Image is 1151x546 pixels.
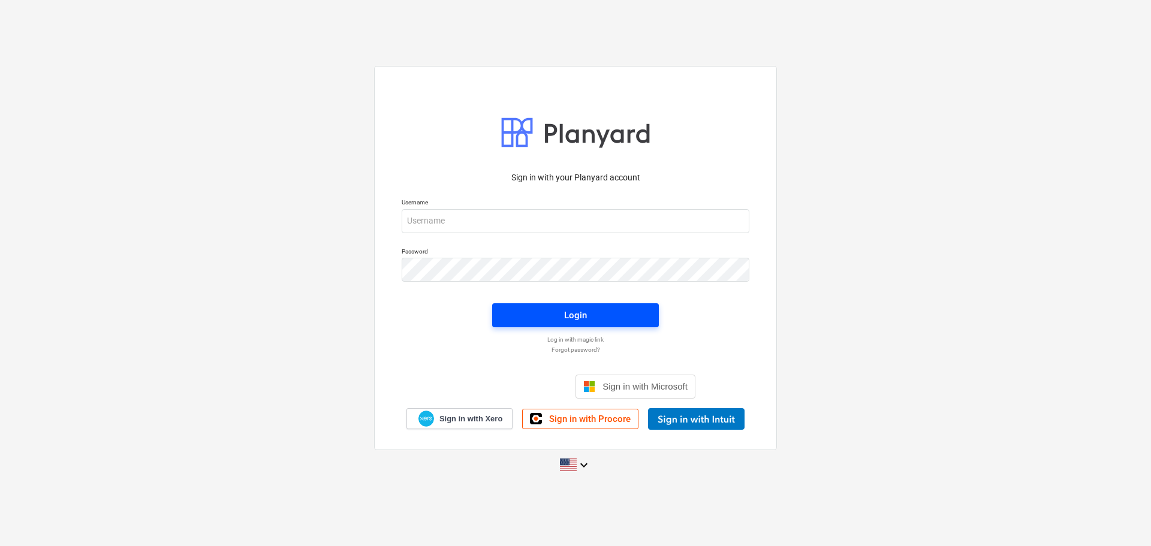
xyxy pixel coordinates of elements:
[406,408,513,429] a: Sign in with Xero
[583,381,595,393] img: Microsoft logo
[602,381,688,391] span: Sign in with Microsoft
[492,303,659,327] button: Login
[402,171,749,184] p: Sign in with your Planyard account
[577,458,591,472] i: keyboard_arrow_down
[402,209,749,233] input: Username
[1091,488,1151,546] iframe: Chat Widget
[439,414,502,424] span: Sign in with Xero
[522,409,638,429] a: Sign in with Procore
[418,411,434,427] img: Xero logo
[396,346,755,354] a: Forgot password?
[450,373,572,400] iframe: Sign in with Google Button
[564,307,587,323] div: Login
[549,414,631,424] span: Sign in with Procore
[402,198,749,209] p: Username
[402,248,749,258] p: Password
[396,336,755,343] a: Log in with magic link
